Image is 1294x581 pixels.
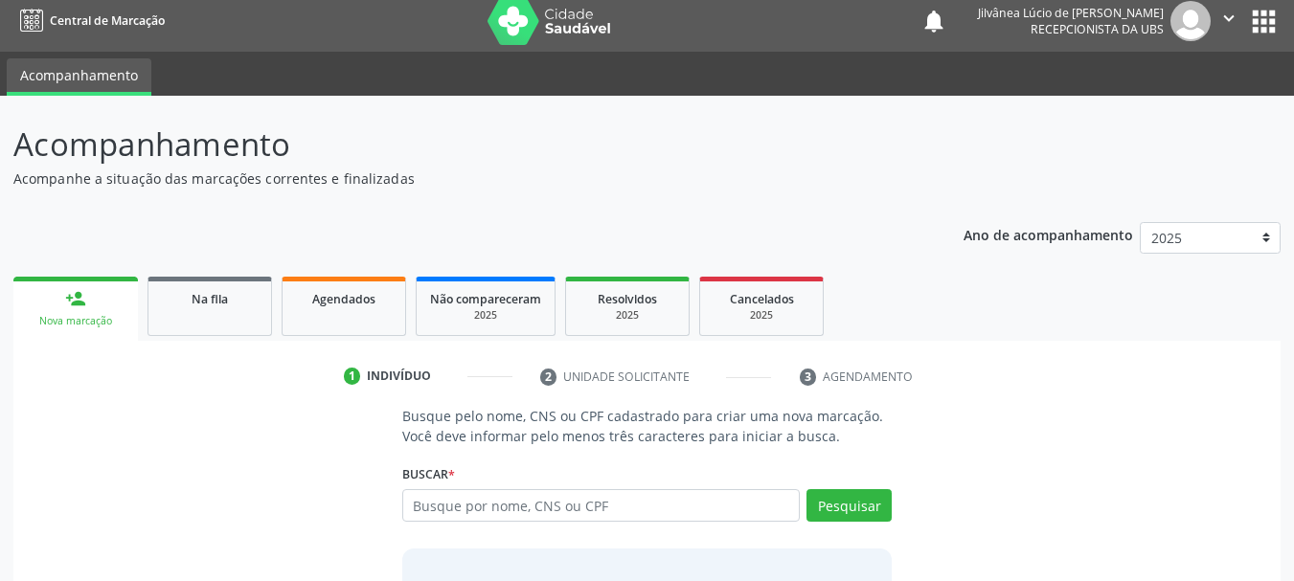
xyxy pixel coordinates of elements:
[1031,21,1164,37] span: Recepcionista da UBS
[65,288,86,309] div: person_add
[7,58,151,96] a: Acompanhamento
[1247,5,1281,38] button: apps
[13,121,900,168] p: Acompanhamento
[1170,1,1211,41] img: img
[579,308,675,323] div: 2025
[598,291,657,307] span: Resolvidos
[344,368,361,385] div: 1
[430,291,541,307] span: Não compareceram
[367,368,431,385] div: Indivíduo
[402,406,893,446] p: Busque pelo nome, CNS ou CPF cadastrado para criar uma nova marcação. Você deve informar pelo men...
[402,489,801,522] input: Busque por nome, CNS ou CPF
[50,12,165,29] span: Central de Marcação
[964,222,1133,246] p: Ano de acompanhamento
[13,5,165,36] a: Central de Marcação
[27,314,125,328] div: Nova marcação
[192,291,228,307] span: Na fila
[1218,8,1239,29] i: 
[312,291,375,307] span: Agendados
[1211,1,1247,41] button: 
[402,459,455,489] label: Buscar
[430,308,541,323] div: 2025
[714,308,809,323] div: 2025
[806,489,892,522] button: Pesquisar
[13,168,900,189] p: Acompanhe a situação das marcações correntes e finalizadas
[920,8,947,34] button: notifications
[978,5,1164,21] div: Jilvânea Lúcio de [PERSON_NAME]
[730,291,794,307] span: Cancelados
